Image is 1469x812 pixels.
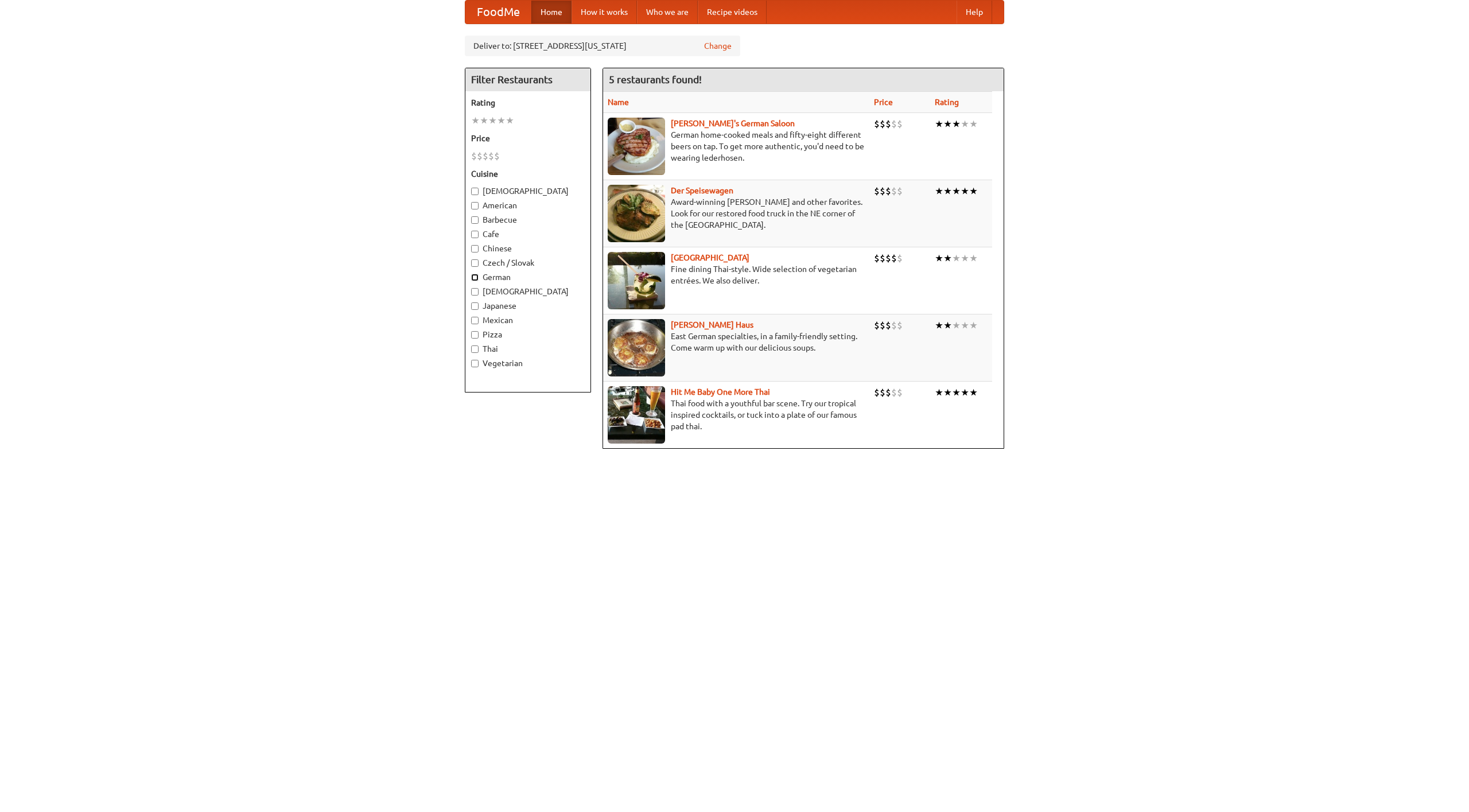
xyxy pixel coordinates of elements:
li: $ [891,252,897,265]
label: Thai [471,343,585,355]
label: American [471,200,585,211]
li: ★ [969,118,978,130]
label: Cafe [471,228,585,240]
img: speisewagen.jpg [608,185,665,242]
p: Award-winning [PERSON_NAME] and other favorites. Look for our restored food truck in the NE corne... [608,196,865,231]
li: $ [880,319,885,332]
li: ★ [961,319,969,332]
li: $ [880,252,885,265]
li: $ [885,118,891,130]
a: Change [704,40,732,52]
li: $ [897,252,903,265]
label: Czech / Slovak [471,257,585,269]
a: Price [874,98,893,107]
li: $ [891,118,897,130]
label: Vegetarian [471,358,585,369]
li: $ [494,150,500,162]
a: Who we are [637,1,698,24]
li: ★ [497,114,506,127]
li: ★ [935,386,943,399]
input: Vegetarian [471,360,479,367]
input: Pizza [471,331,479,339]
li: $ [471,150,477,162]
li: ★ [935,118,943,130]
li: $ [897,386,903,399]
label: Mexican [471,314,585,326]
input: German [471,274,479,281]
li: $ [477,150,483,162]
label: [DEMOGRAPHIC_DATA] [471,286,585,297]
li: ★ [961,118,969,130]
input: American [471,202,479,209]
p: Fine dining Thai-style. Wide selection of vegetarian entrées. We also deliver. [608,263,865,286]
input: Japanese [471,302,479,310]
a: [PERSON_NAME]'s German Saloon [671,119,795,128]
li: $ [488,150,494,162]
li: ★ [943,118,952,130]
li: $ [483,150,488,162]
li: ★ [943,319,952,332]
li: $ [891,319,897,332]
a: Home [531,1,572,24]
a: FoodMe [465,1,531,24]
li: ★ [961,386,969,399]
li: $ [885,319,891,332]
li: ★ [969,252,978,265]
li: ★ [506,114,514,127]
a: Help [957,1,992,24]
a: [PERSON_NAME] Haus [671,320,753,329]
li: ★ [969,319,978,332]
label: German [471,271,585,283]
label: Barbecue [471,214,585,226]
a: Hit Me Baby One More Thai [671,387,770,397]
li: $ [874,386,880,399]
li: ★ [969,386,978,399]
li: ★ [943,386,952,399]
input: Czech / Slovak [471,259,479,267]
a: How it works [572,1,637,24]
input: Mexican [471,317,479,324]
li: ★ [943,185,952,197]
input: Cafe [471,231,479,238]
li: $ [874,319,880,332]
input: Chinese [471,245,479,252]
li: $ [891,185,897,197]
li: ★ [952,118,961,130]
li: $ [885,185,891,197]
h5: Rating [471,97,585,108]
h4: Filter Restaurants [465,68,590,91]
label: Chinese [471,243,585,254]
input: [DEMOGRAPHIC_DATA] [471,188,479,195]
a: [GEOGRAPHIC_DATA] [671,253,749,262]
li: ★ [943,252,952,265]
li: $ [874,118,880,130]
li: $ [885,386,891,399]
li: ★ [952,185,961,197]
li: $ [897,319,903,332]
img: satay.jpg [608,252,665,309]
li: $ [880,118,885,130]
label: Pizza [471,329,585,340]
li: $ [874,185,880,197]
a: Name [608,98,629,107]
p: German home-cooked meals and fifty-eight different beers on tap. To get more authentic, you'd nee... [608,129,865,164]
li: ★ [935,252,943,265]
li: $ [891,386,897,399]
li: ★ [480,114,488,127]
li: $ [880,185,885,197]
input: Thai [471,345,479,353]
a: Rating [935,98,959,107]
li: $ [897,118,903,130]
li: ★ [935,319,943,332]
li: ★ [471,114,480,127]
li: ★ [935,185,943,197]
li: $ [880,386,885,399]
p: Thai food with a youthful bar scene. Try our tropical inspired cocktails, or tuck into a plate of... [608,398,865,432]
a: Der Speisewagen [671,186,733,195]
div: Deliver to: [STREET_ADDRESS][US_STATE] [465,36,740,56]
li: ★ [488,114,497,127]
